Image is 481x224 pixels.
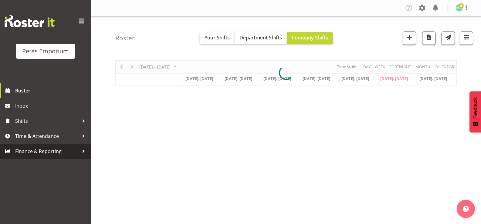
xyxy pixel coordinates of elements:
[235,32,287,44] button: Department Shifts
[469,91,481,132] button: Feedback - Show survey
[15,86,88,95] span: Roster
[473,97,478,119] span: Feedback
[442,32,455,45] button: Send a list of all shifts for the selected filtered period to all rostered employees.
[200,32,235,44] button: Your Shifts
[22,47,69,56] div: Petes Emporium
[403,32,416,45] button: Add a new shift
[463,206,469,212] img: help-xxl-2.png
[15,116,79,125] span: Shifts
[115,35,135,42] h4: Roster
[287,32,333,44] button: Company Shifts
[422,32,435,45] button: Download a PDF of the roster according to the set date range.
[460,32,473,45] button: Filter Shifts
[205,34,230,41] span: Your Shifts
[15,132,79,141] span: Time & Attendance
[15,147,79,156] span: Finance & Reporting
[239,34,282,41] span: Department Shifts
[5,15,55,27] img: Rosterit website logo
[292,34,328,41] span: Company Shifts
[15,101,88,110] span: Inbox
[456,4,463,12] img: melanie-richardson713.jpg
